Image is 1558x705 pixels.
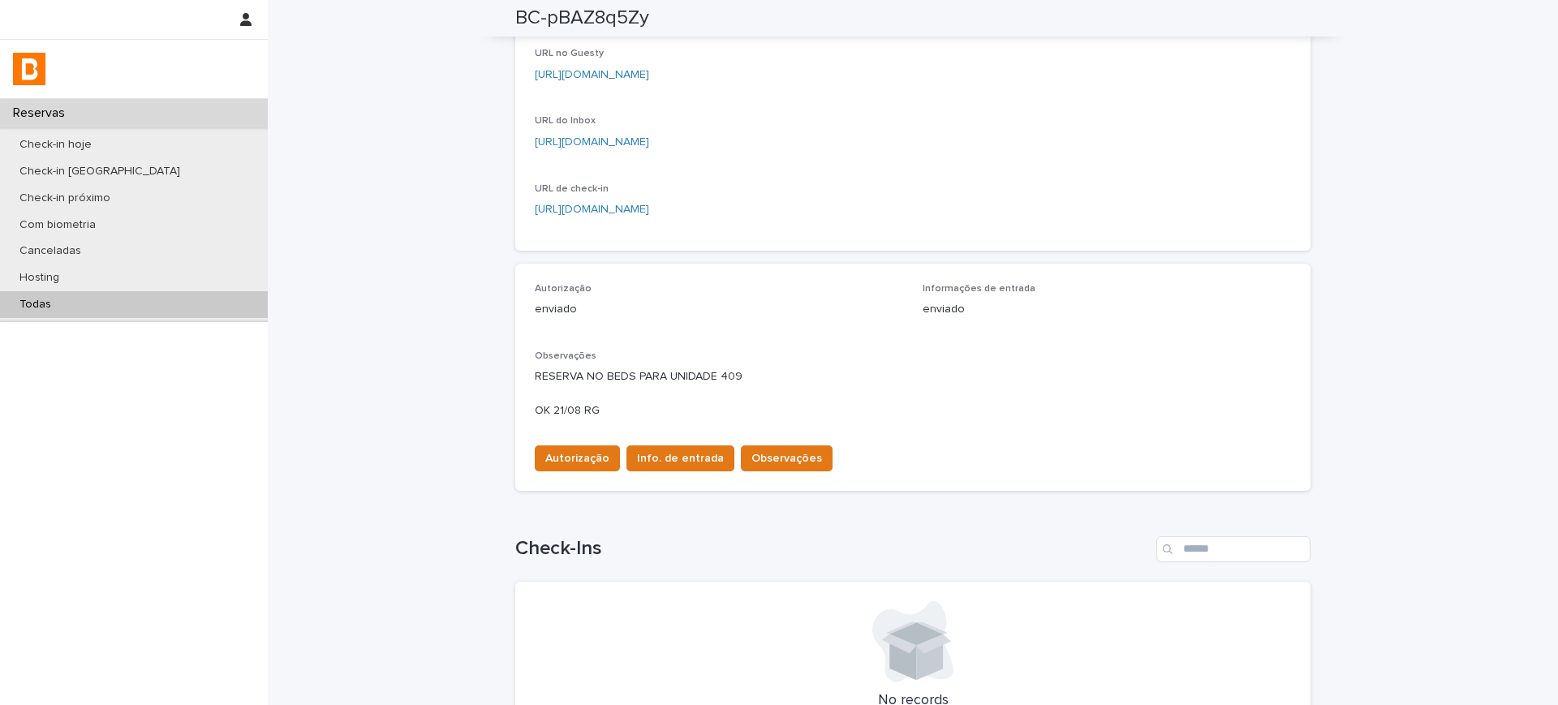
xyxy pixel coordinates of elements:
span: Info. de entrada [637,450,724,466]
p: Todas [6,298,64,312]
p: Canceladas [6,244,94,258]
span: Autorização [545,450,609,466]
button: Autorização [535,445,620,471]
h1: Check-Ins [515,537,1150,561]
p: Hosting [6,271,72,285]
span: Autorização [535,284,592,294]
input: Search [1156,536,1311,562]
p: Reservas [6,105,78,121]
button: Info. de entrada [626,445,734,471]
button: Observações [741,445,833,471]
a: [URL][DOMAIN_NAME] [535,69,649,80]
span: Observações [535,351,596,361]
p: Check-in [GEOGRAPHIC_DATA] [6,165,193,178]
span: Observações [751,450,822,466]
img: zVaNuJHRTjyIjT5M9Xd5 [13,53,45,85]
p: Check-in hoje [6,138,105,152]
p: Com biometria [6,218,109,232]
p: Check-in próximo [6,191,123,205]
p: enviado [923,301,1291,318]
span: URL de check-in [535,184,609,194]
h2: BC-pBAZ8q5Zy [515,6,649,30]
p: RESERVA NO BEDS PARA UNIDADE 409 OK 21/08 RG [535,368,1291,419]
span: URL do Inbox [535,116,596,126]
span: Informações de entrada [923,284,1035,294]
a: [URL][DOMAIN_NAME] [535,204,649,215]
a: [URL][DOMAIN_NAME] [535,136,649,148]
p: enviado [535,301,903,318]
span: URL no Guesty [535,49,604,58]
